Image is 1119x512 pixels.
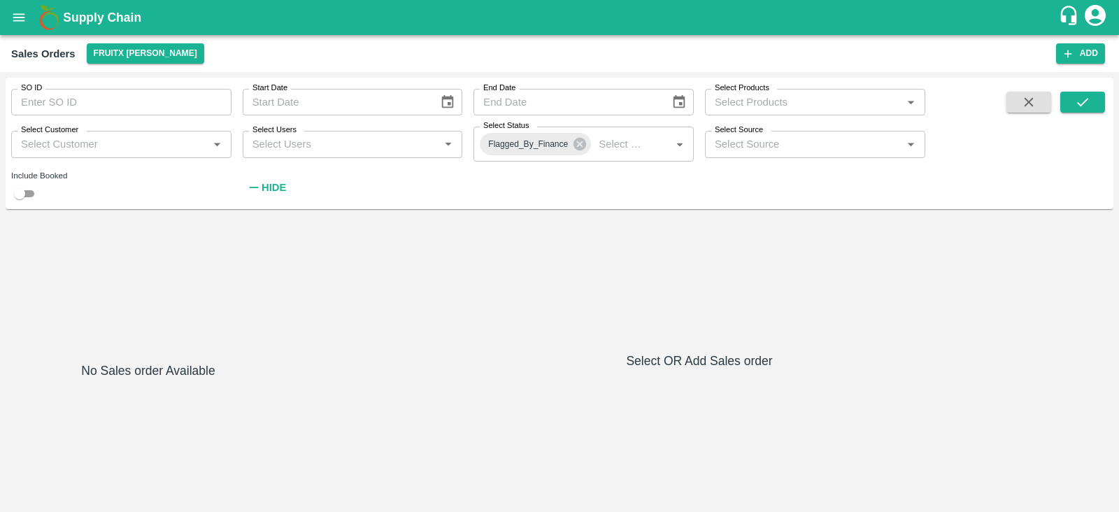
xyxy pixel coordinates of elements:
label: Select Status [483,120,529,131]
input: Select Status [593,135,648,153]
button: Open [208,135,226,153]
b: Supply Chain [63,10,141,24]
div: account of current user [1083,3,1108,32]
h6: No Sales order Available [81,361,215,501]
button: Open [901,135,920,153]
a: Supply Chain [63,8,1058,27]
input: Start Date [243,89,429,115]
button: Choose date [434,89,461,115]
div: Sales Orders [11,45,76,63]
img: logo [35,3,63,31]
span: Flagged_By_Finance [480,137,576,152]
input: Enter SO ID [11,89,231,115]
input: Select Products [709,93,898,111]
input: Select Users [247,135,436,153]
label: End Date [483,83,515,94]
button: Add [1056,43,1105,64]
input: End Date [473,89,660,115]
strong: Hide [262,182,286,193]
label: Select Users [252,125,297,136]
button: open drawer [3,1,35,34]
label: Start Date [252,83,287,94]
input: Select Source [709,135,898,153]
button: Select DC [87,43,204,64]
div: Include Booked [11,169,231,182]
input: Select Customer [15,135,204,153]
button: Choose date [666,89,692,115]
label: Select Products [715,83,769,94]
button: Open [901,93,920,111]
button: Hide [243,176,290,199]
button: Open [439,135,457,153]
div: customer-support [1058,5,1083,30]
button: Open [671,135,689,153]
label: SO ID [21,83,42,94]
label: Select Customer [21,125,78,136]
div: Flagged_By_Finance [480,133,591,155]
label: Select Source [715,125,763,136]
h6: Select OR Add Sales order [291,351,1108,371]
